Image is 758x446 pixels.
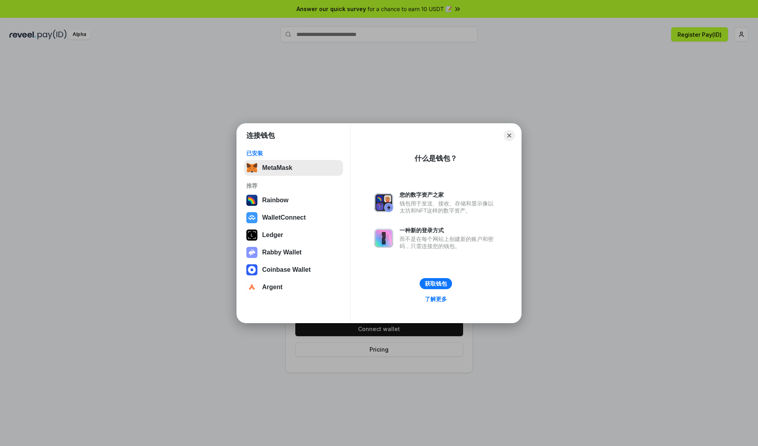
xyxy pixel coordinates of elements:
[374,193,393,212] img: svg+xml,%3Csvg%20xmlns%3D%22http%3A%2F%2Fwww.w3.org%2F2000%2Fsvg%22%20fill%3D%22none%22%20viewBox...
[244,279,343,295] button: Argent
[400,191,497,198] div: 您的数字资产之家
[262,284,283,291] div: Argent
[246,282,257,293] img: svg+xml,%3Csvg%20width%3D%2228%22%20height%3D%2228%22%20viewBox%3D%220%200%2028%2028%22%20fill%3D...
[246,150,341,157] div: 已安装
[504,130,515,141] button: Close
[244,210,343,226] button: WalletConnect
[246,247,257,258] img: svg+xml,%3Csvg%20xmlns%3D%22http%3A%2F%2Fwww.w3.org%2F2000%2Fsvg%22%20fill%3D%22none%22%20viewBox...
[400,200,497,214] div: 钱包用于发送、接收、存储和显示像以太坊和NFT这样的数字资产。
[262,197,289,204] div: Rainbow
[420,294,452,304] a: 了解更多
[246,264,257,275] img: svg+xml,%3Csvg%20width%3D%2228%22%20height%3D%2228%22%20viewBox%3D%220%200%2028%2028%22%20fill%3D...
[246,162,257,173] img: svg+xml,%3Csvg%20fill%3D%22none%22%20height%3D%2233%22%20viewBox%3D%220%200%2035%2033%22%20width%...
[425,280,447,287] div: 获取钱包
[244,192,343,208] button: Rainbow
[400,235,497,250] div: 而不是在每个网站上创建新的账户和密码，只需连接您的钱包。
[262,231,283,239] div: Ledger
[244,245,343,260] button: Rabby Wallet
[425,295,447,303] div: 了解更多
[244,160,343,176] button: MetaMask
[246,131,275,140] h1: 连接钱包
[262,249,302,256] div: Rabby Wallet
[246,230,257,241] img: svg+xml,%3Csvg%20xmlns%3D%22http%3A%2F%2Fwww.w3.org%2F2000%2Fsvg%22%20width%3D%2228%22%20height%3...
[246,212,257,223] img: svg+xml,%3Csvg%20width%3D%2228%22%20height%3D%2228%22%20viewBox%3D%220%200%2028%2028%22%20fill%3D...
[262,214,306,221] div: WalletConnect
[262,164,292,171] div: MetaMask
[244,227,343,243] button: Ledger
[415,154,457,163] div: 什么是钱包？
[244,262,343,278] button: Coinbase Wallet
[374,229,393,248] img: svg+xml,%3Csvg%20xmlns%3D%22http%3A%2F%2Fwww.w3.org%2F2000%2Fsvg%22%20fill%3D%22none%22%20viewBox...
[246,195,257,206] img: svg+xml,%3Csvg%20width%3D%22120%22%20height%3D%22120%22%20viewBox%3D%220%200%20120%20120%22%20fil...
[246,182,341,189] div: 推荐
[420,278,452,289] button: 获取钱包
[262,266,311,273] div: Coinbase Wallet
[400,227,497,234] div: 一种新的登录方式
